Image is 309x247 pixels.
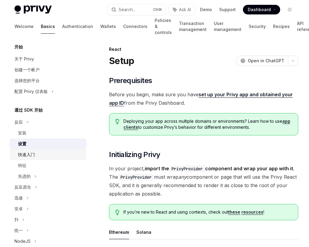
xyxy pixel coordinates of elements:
[115,119,120,124] svg: Tip
[107,4,166,15] button: Search...CtrlK
[237,56,288,66] button: Open in ChatGPT
[118,174,154,181] code: PrivyProvider
[18,174,31,179] font: 先进的
[100,19,116,34] a: Wallets
[62,19,93,34] a: Authentication
[18,130,26,135] font: 安装
[14,239,31,244] font: NodeJS
[14,228,23,233] font: 统一
[10,128,86,138] a: 安装
[10,160,86,171] a: 特征
[109,46,298,52] div: React
[285,5,295,14] button: Toggle dark mode
[228,209,240,215] a: these
[14,217,19,222] font: 扑
[179,7,191,13] span: Ask AI
[119,6,135,13] div: Search...
[169,165,205,172] code: PrivyProvider
[109,90,298,107] span: Before you begin, make sure you have from the Privy Dashboard.
[249,19,266,34] a: Security
[153,7,162,12] span: Ctrl K
[248,7,271,13] span: Dashboard
[10,149,86,160] a: 快速入门
[14,5,52,14] img: light logo
[14,119,23,125] font: 反应
[219,7,236,13] a: Support
[169,4,195,15] button: Ask AI
[109,164,298,198] span: In your project, . The must wrap component or page that will use the Privy React SDK, and it is g...
[179,19,207,34] a: Transaction management
[109,150,160,159] span: Initializing Privy
[14,44,23,49] font: 开始
[14,195,23,200] font: 迅速
[14,107,43,113] font: 通过 SDK 开始
[14,67,40,72] font: 创建一个帐户
[14,89,48,94] font: 配置 Privy 仪表板
[115,210,120,215] svg: Tip
[109,55,134,66] h1: Setup
[14,78,40,83] font: 选择您的平台
[243,5,280,14] a: Dashboard
[14,19,34,34] a: Welcome
[10,64,86,75] a: 创建一个帐户
[41,19,55,34] a: Basics
[123,19,147,34] a: Connectors
[155,19,172,34] a: Policies & controls
[14,184,31,190] font: 反应原生
[214,19,241,34] a: User management
[123,118,292,130] span: Deploying your app across multiple domains or environments? Learn how to use to customize Privy’s...
[18,141,26,146] font: 设置
[18,152,35,157] font: 快速入门
[178,174,186,180] em: any
[14,56,34,61] font: 关于 Privy
[18,163,26,168] font: 特征
[241,209,263,215] a: resources
[248,58,284,64] span: Open in ChatGPT
[200,7,212,13] a: Demo
[109,91,293,106] a: set up your Privy app and obtained your app ID
[10,75,86,86] a: 选择您的平台
[14,206,23,211] font: 安卓
[10,54,86,64] a: 关于 Privy
[109,225,129,239] button: Ethereum
[273,19,290,34] a: Recipes
[10,138,86,149] a: 设置
[145,165,293,171] strong: import the component and wrap your app with it
[109,76,152,85] span: Prerequisites
[123,209,292,215] span: If you’re new to React and using contexts, check out !
[136,225,151,239] button: Solana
